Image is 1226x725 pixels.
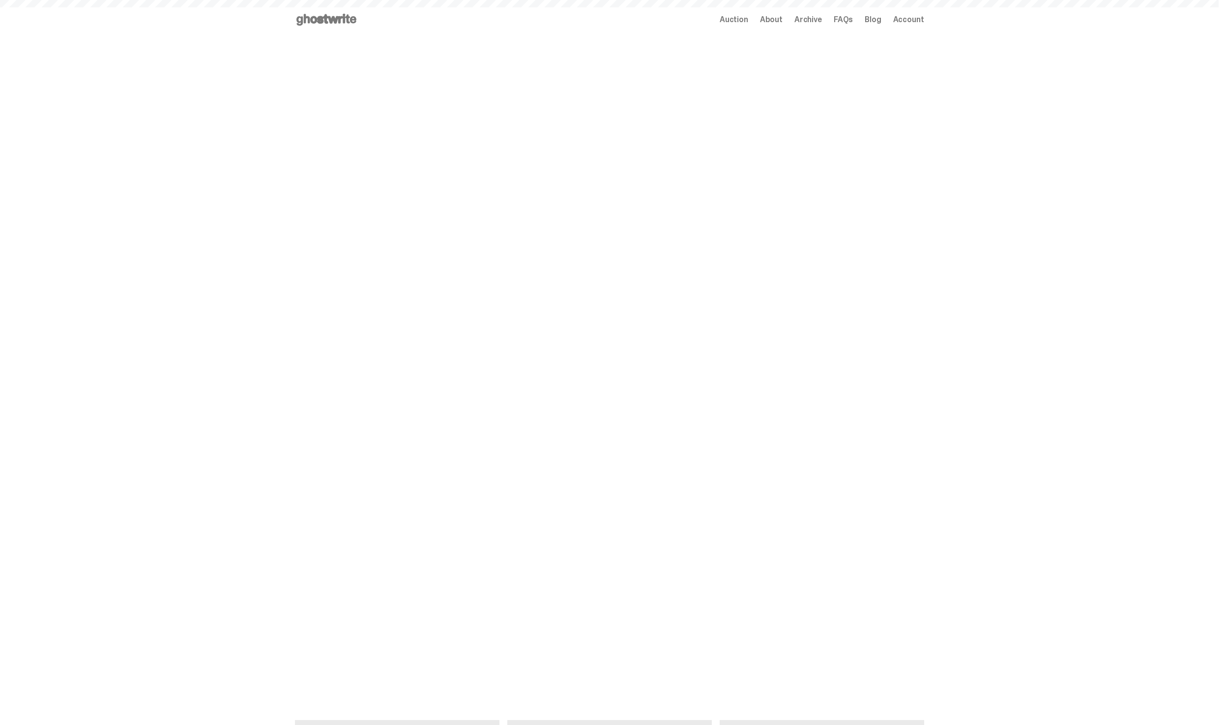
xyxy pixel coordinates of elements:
a: Account [893,16,924,24]
a: Blog [865,16,881,24]
a: FAQs [834,16,853,24]
a: Archive [794,16,822,24]
a: About [760,16,783,24]
a: Auction [720,16,748,24]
